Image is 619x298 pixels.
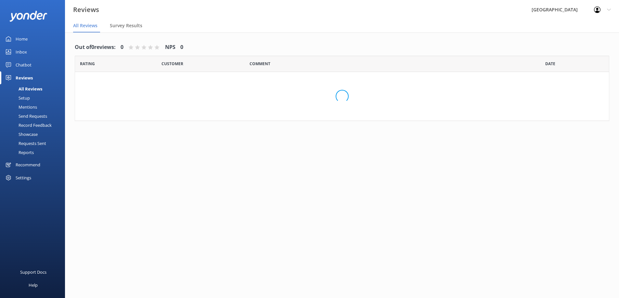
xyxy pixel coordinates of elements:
span: Date [545,61,555,67]
div: Help [29,279,38,292]
span: Date [80,61,95,67]
div: Settings [16,171,31,184]
h4: Out of 0 reviews: [75,43,116,52]
h4: 0 [180,43,183,52]
img: yonder-white-logo.png [10,11,47,21]
a: Record Feedback [4,121,65,130]
span: Date [161,61,183,67]
span: Survey Results [110,22,142,29]
div: All Reviews [4,84,42,93]
div: Reports [4,148,34,157]
a: Reports [4,148,65,157]
div: Chatbot [16,58,32,71]
span: Question [250,61,270,67]
h4: NPS [165,43,175,52]
div: Mentions [4,102,37,112]
div: Requests Sent [4,139,46,148]
span: All Reviews [73,22,97,29]
div: Support Docs [20,266,46,279]
div: Send Requests [4,112,47,121]
a: Send Requests [4,112,65,121]
div: Recommend [16,158,40,171]
h4: 0 [121,43,123,52]
div: Home [16,32,28,45]
div: Showcase [4,130,38,139]
div: Record Feedback [4,121,52,130]
div: Reviews [16,71,33,84]
div: Inbox [16,45,27,58]
h3: Reviews [73,5,99,15]
a: All Reviews [4,84,65,93]
a: Mentions [4,102,65,112]
a: Requests Sent [4,139,65,148]
div: Setup [4,93,30,102]
a: Showcase [4,130,65,139]
a: Setup [4,93,65,102]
